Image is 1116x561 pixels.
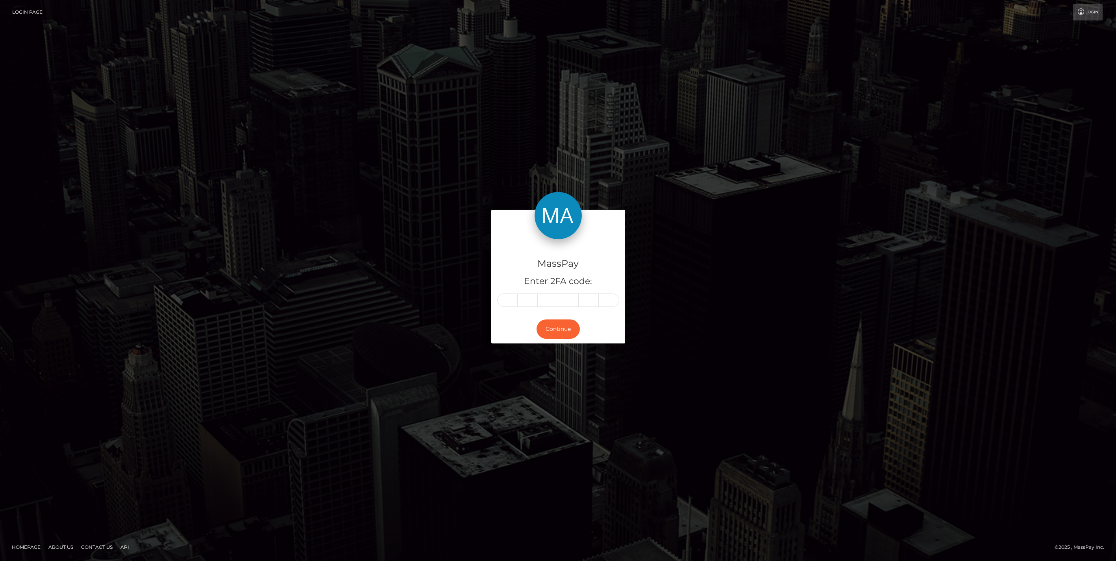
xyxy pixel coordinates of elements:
a: Login [1073,4,1103,20]
a: About Us [45,541,76,553]
a: API [117,541,132,553]
a: Homepage [9,541,44,553]
a: Login Page [12,4,43,20]
img: MassPay [535,192,582,239]
h4: MassPay [497,257,619,271]
button: Continue [537,319,580,339]
div: © 2025 , MassPay Inc. [1055,543,1110,552]
h5: Enter 2FA code: [497,275,619,288]
a: Contact Us [78,541,116,553]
